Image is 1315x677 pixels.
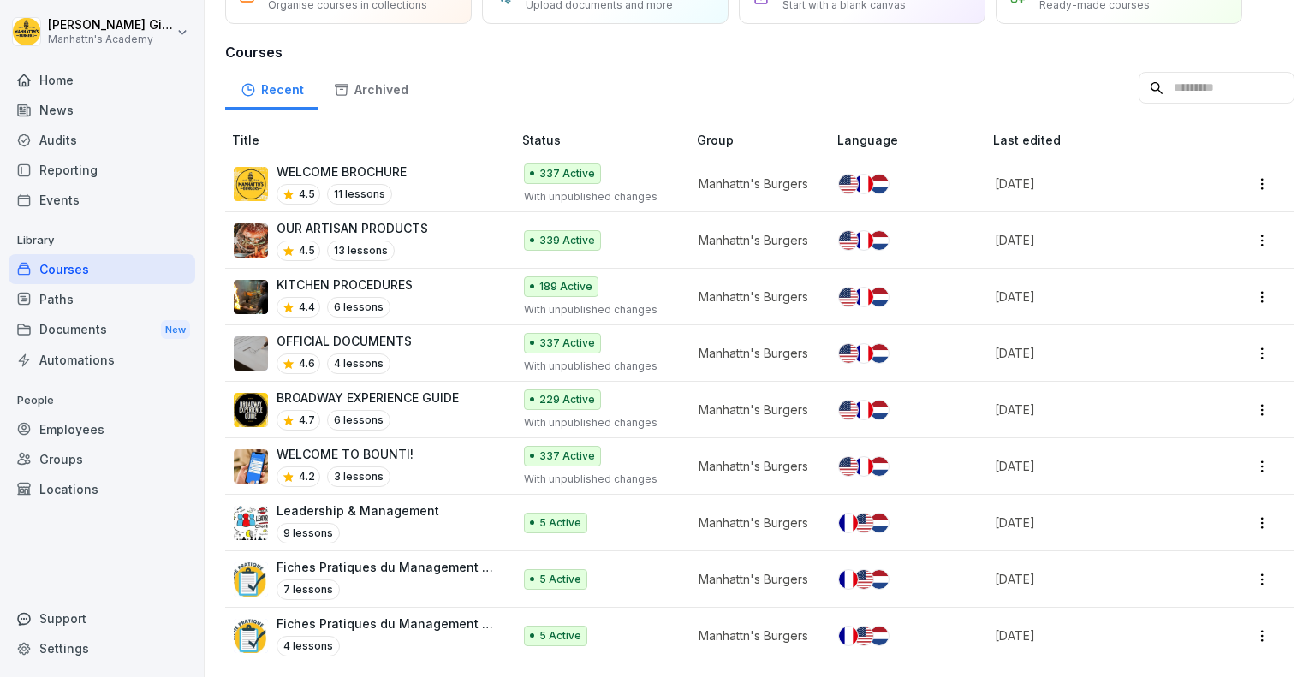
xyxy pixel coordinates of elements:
p: 9 lessons [277,523,340,543]
p: 337 Active [539,336,595,351]
p: 5 Active [539,572,581,587]
p: With unpublished changes [524,415,669,431]
p: [DATE] [995,627,1197,644]
img: fr.svg [839,570,858,589]
p: 6 lessons [327,297,390,318]
img: fr.svg [854,401,873,419]
a: Audits [9,125,195,155]
a: Recent [225,66,318,110]
p: 6 lessons [327,410,390,431]
p: [DATE] [995,457,1197,475]
p: Manhattn's Burgers [699,627,810,644]
div: Documents [9,314,195,346]
img: fr.svg [854,231,873,250]
div: Events [9,185,195,215]
a: Settings [9,633,195,663]
div: Archived [318,66,423,110]
a: Reporting [9,155,195,185]
div: New [161,320,190,340]
div: News [9,95,195,125]
p: WELCOME TO BOUNTI! [277,445,414,463]
p: KITCHEN PROCEDURES [277,276,413,294]
p: Fiches Pratiques du Management Individuel [277,558,495,576]
p: 4 lessons [277,636,340,656]
p: Library [9,227,195,254]
p: 5 Active [539,628,581,644]
p: WELCOME BROCHURE [277,163,407,181]
img: o6stutclj8fenf9my2o1qei2.png [234,167,268,201]
img: fr.svg [839,514,858,532]
img: us.svg [839,231,858,250]
p: Manhattn's Burgers [699,175,810,193]
p: Manhattn's Burgers [699,457,810,475]
p: Title [232,131,515,149]
img: m5os3g31qv4yrwr27cnhnia0.png [234,506,268,540]
p: 4.7 [299,413,315,428]
img: us.svg [854,514,873,532]
p: With unpublished changes [524,189,669,205]
img: us.svg [839,457,858,476]
p: [DATE] [995,401,1197,419]
img: cg5lo66e1g15nr59ub5pszec.png [234,280,268,314]
img: b6xamxhvf3oim249scwp8rtl.png [234,223,268,258]
p: Last edited [993,131,1217,149]
p: Language [837,131,985,149]
p: With unpublished changes [524,302,669,318]
p: BROADWAY EXPERIENCE GUIDE [277,389,459,407]
p: 13 lessons [327,241,395,261]
img: us.svg [839,401,858,419]
p: 339 Active [539,233,595,248]
img: fr.svg [854,175,873,193]
p: Status [522,131,690,149]
p: Manhattn's Burgers [699,344,810,362]
p: [DATE] [995,570,1197,588]
p: 3 lessons [327,466,390,487]
img: fr.svg [854,457,873,476]
a: Courses [9,254,195,284]
a: DocumentsNew [9,314,195,346]
p: 4.6 [299,356,315,371]
p: [DATE] [995,175,1197,193]
img: nl.svg [870,570,889,589]
a: Home [9,65,195,95]
a: Employees [9,414,195,444]
p: [DATE] [995,514,1197,532]
p: 4.2 [299,469,315,484]
img: us.svg [839,288,858,306]
p: 7 lessons [277,579,340,600]
a: Locations [9,474,195,504]
p: Group [697,131,830,149]
img: g13ofhbnvnkja93or8f2wu04.png [234,393,268,427]
p: 229 Active [539,392,595,407]
img: nl.svg [870,288,889,306]
h3: Courses [225,42,1294,62]
img: nl.svg [870,175,889,193]
a: Automations [9,345,195,375]
img: hm1d8mjyoy3ei8rvq6pjap3c.png [234,449,268,484]
p: 337 Active [539,166,595,181]
img: fr.svg [854,288,873,306]
p: With unpublished changes [524,359,669,374]
p: Manhattn's Burgers [699,231,810,249]
p: [DATE] [995,344,1197,362]
p: [DATE] [995,231,1197,249]
img: us.svg [854,570,873,589]
p: 4.5 [299,187,315,202]
p: [DATE] [995,288,1197,306]
p: OFFICIAL DOCUMENTS [277,332,412,350]
p: Manhattn's Burgers [699,570,810,588]
img: us.svg [854,627,873,645]
p: [PERSON_NAME] Girotto [48,18,173,33]
p: Manhattn's Academy [48,33,173,45]
p: 4.5 [299,243,315,258]
img: itrinmqjitsgumr2qpfbq6g6.png [234,619,268,653]
p: Manhattn's Burgers [699,514,810,532]
a: Paths [9,284,195,314]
